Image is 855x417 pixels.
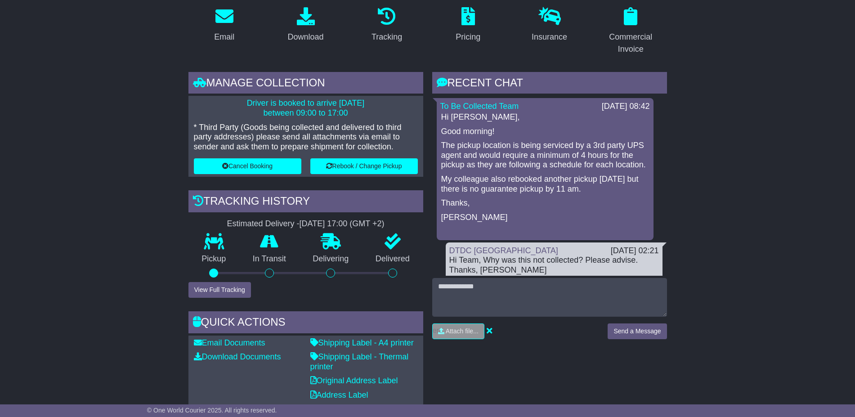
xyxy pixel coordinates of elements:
a: Download [282,4,329,46]
a: Pricing [450,4,486,46]
a: Address Label [310,390,368,399]
div: RECENT CHAT [432,72,667,96]
div: Insurance [532,31,567,43]
a: To Be Collected Team [440,102,519,111]
p: Delivering [300,254,363,264]
div: Commercial Invoice [600,31,661,55]
a: Shipping Label - A4 printer [310,338,414,347]
div: Estimated Delivery - [188,219,423,229]
button: Send a Message [608,323,667,339]
p: Driver is booked to arrive [DATE] between 09:00 to 17:00 [194,99,418,118]
p: * Third Party (Goods being collected and delivered to third party addresses) please send all atta... [194,123,418,152]
a: Download Documents [194,352,281,361]
div: Pricing [456,31,480,43]
a: Shipping Label - Thermal printer [310,352,409,371]
div: Tracking history [188,190,423,215]
a: Commercial Invoice [595,4,667,58]
button: Cancel Booking [194,158,301,174]
a: Original Address Label [310,376,398,385]
div: [DATE] 17:00 (GMT +2) [300,219,385,229]
button: View Full Tracking [188,282,251,298]
p: The pickup location is being serviced by a 3rd party UPS agent and would require a minimum of 4 h... [441,141,649,170]
p: My colleague also rebooked another pickup [DATE] but there is no guarantee pickup by 11 am. [441,175,649,194]
p: Good morning! [441,127,649,137]
a: Email [208,4,240,46]
div: Quick Actions [188,311,423,336]
a: Tracking [366,4,408,46]
p: Thanks, [441,198,649,208]
p: Hi [PERSON_NAME], [441,112,649,122]
a: DTDC [GEOGRAPHIC_DATA] [449,246,558,255]
div: [DATE] 08:42 [602,102,650,112]
button: Rebook / Change Pickup [310,158,418,174]
p: [PERSON_NAME] [441,213,649,223]
div: Manage collection [188,72,423,96]
div: [DATE] 02:21 [611,246,659,256]
div: Email [214,31,234,43]
div: Download [287,31,323,43]
p: Delivered [362,254,423,264]
a: Email Documents [194,338,265,347]
span: © One World Courier 2025. All rights reserved. [147,407,277,414]
div: Hi Team, Why was this not collected? Please advise. Thanks, [PERSON_NAME] [449,256,659,275]
a: Insurance [526,4,573,46]
p: Pickup [188,254,240,264]
div: Tracking [372,31,402,43]
p: In Transit [239,254,300,264]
